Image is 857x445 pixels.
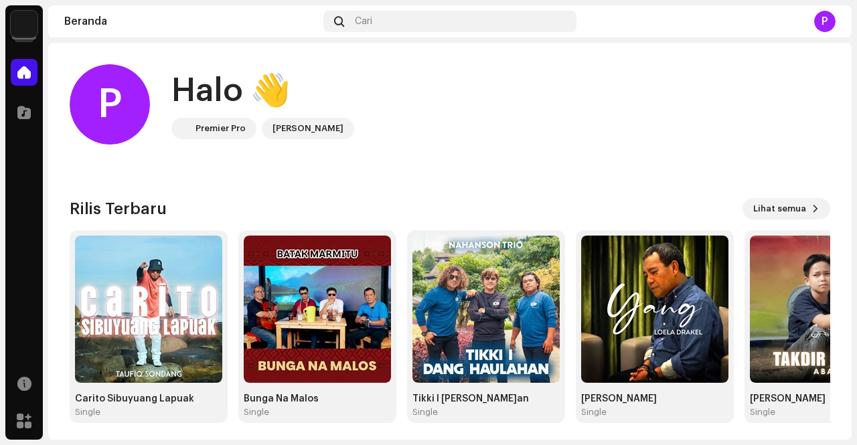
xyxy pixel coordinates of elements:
[174,120,190,137] img: 64f15ab7-a28a-4bb5-a164-82594ec98160
[196,120,246,137] div: Premier Pro
[743,198,830,219] button: Lihat semua
[70,198,167,219] h3: Rilis Terbaru
[11,11,37,37] img: 64f15ab7-a28a-4bb5-a164-82594ec98160
[412,407,438,418] div: Single
[814,11,836,32] div: P
[70,64,150,145] div: P
[412,393,560,404] div: Tikki I [PERSON_NAME]an
[753,195,806,222] span: Lihat semua
[75,236,222,383] img: 882533f3-704b-4a67-93d1-9a18bb4ba597
[581,407,607,418] div: Single
[244,393,391,404] div: Bunga Na Malos
[581,393,728,404] div: [PERSON_NAME]
[581,236,728,383] img: 7e4d5063-a048-479a-bf2f-c004a871cc43
[244,407,269,418] div: Single
[75,407,100,418] div: Single
[64,16,318,27] div: Beranda
[171,70,354,112] div: Halo 👋
[272,120,343,137] div: [PERSON_NAME]
[244,236,391,383] img: fbba80e1-5659-4eb0-997b-d2e00d2cdace
[412,236,560,383] img: 1b084393-3da0-4698-9f6e-19fbff80947a
[355,16,372,27] span: Cari
[75,393,222,404] div: Carito Sibuyuang Lapuak
[750,407,775,418] div: Single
